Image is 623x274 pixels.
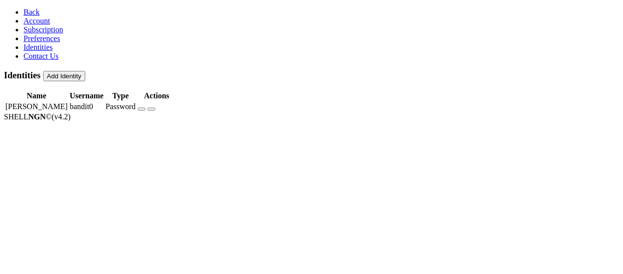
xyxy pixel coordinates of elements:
span: 4.2.0 [52,113,71,121]
th: Type [105,91,136,101]
a: Identities [24,43,53,51]
th: Username [69,91,104,101]
a: Account [24,17,50,25]
td: [PERSON_NAME] [5,102,68,112]
b: NGN [28,113,46,121]
a: Back [24,8,40,16]
a: Contact Us [24,52,59,60]
a: Preferences [24,34,60,43]
a: Subscription [24,25,63,34]
td: Password [105,102,136,112]
td: bandit0 [69,102,104,112]
th: Name [5,91,68,101]
h3: Identities [4,70,619,81]
span: SHELL © [4,113,71,121]
button: Add Identity [43,71,85,81]
th: Actions [137,91,176,101]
